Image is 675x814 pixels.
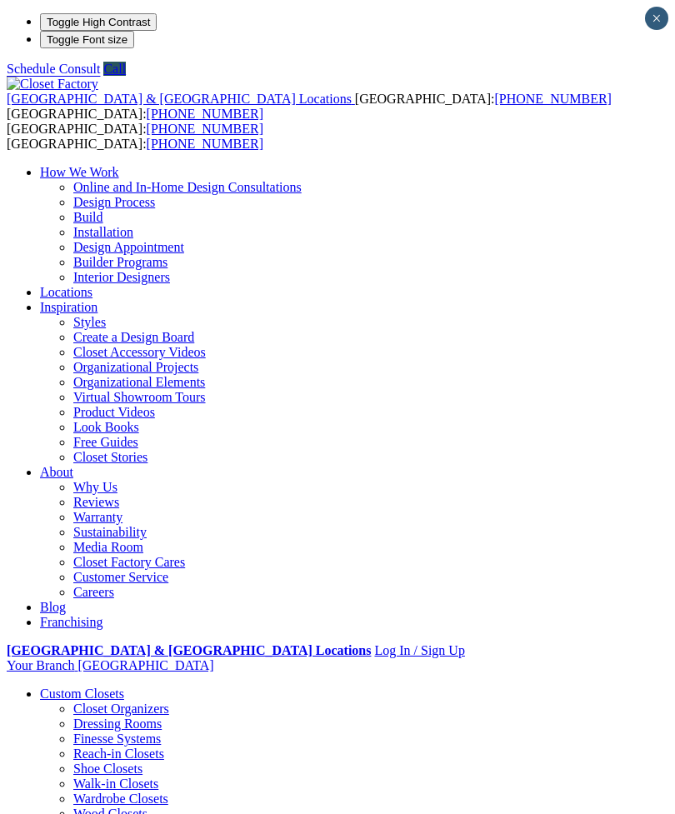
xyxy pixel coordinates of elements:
button: Toggle Font size [40,31,134,48]
a: Schedule Consult [7,62,100,76]
span: [GEOGRAPHIC_DATA]: [GEOGRAPHIC_DATA]: [7,92,612,121]
a: Dressing Rooms [73,717,162,731]
span: Toggle High Contrast [47,16,150,28]
span: Toggle Font size [47,33,127,46]
a: Reach-in Closets [73,747,164,761]
a: Customer Service [73,570,168,584]
a: Look Books [73,420,139,434]
span: [GEOGRAPHIC_DATA] & [GEOGRAPHIC_DATA] Locations [7,92,352,106]
a: Interior Designers [73,270,170,284]
a: Design Appointment [73,240,184,254]
img: Closet Factory [7,77,98,92]
span: [GEOGRAPHIC_DATA] [77,658,213,672]
a: Locations [40,285,92,299]
a: Blog [40,600,66,614]
a: Walk-in Closets [73,777,158,791]
button: Toggle High Contrast [40,13,157,31]
a: Why Us [73,480,117,494]
a: [PHONE_NUMBER] [147,107,263,121]
a: Your Branch [GEOGRAPHIC_DATA] [7,658,214,672]
a: Virtual Showroom Tours [73,390,206,404]
a: About [40,465,73,479]
a: Organizational Projects [73,360,198,374]
a: Closet Factory Cares [73,555,185,569]
a: Design Process [73,195,155,209]
a: Custom Closets [40,687,124,701]
a: Installation [73,225,133,239]
a: Create a Design Board [73,330,194,344]
a: Closet Accessory Videos [73,345,206,359]
a: Media Room [73,540,143,554]
a: Online and In-Home Design Consultations [73,180,302,194]
a: Finesse Systems [73,732,161,746]
span: Your Branch [7,658,74,672]
span: [GEOGRAPHIC_DATA]: [GEOGRAPHIC_DATA]: [7,122,263,151]
a: Sustainability [73,525,147,539]
a: [PHONE_NUMBER] [147,122,263,136]
a: Log In / Sign Up [374,643,464,657]
a: Closet Stories [73,450,147,464]
a: [PHONE_NUMBER] [494,92,611,106]
a: Reviews [73,495,119,509]
a: [GEOGRAPHIC_DATA] & [GEOGRAPHIC_DATA] Locations [7,92,355,106]
a: Shoe Closets [73,762,142,776]
a: [PHONE_NUMBER] [147,137,263,151]
a: Call [103,62,126,76]
a: Styles [73,315,106,329]
a: [GEOGRAPHIC_DATA] & [GEOGRAPHIC_DATA] Locations [7,643,371,657]
a: Product Videos [73,405,155,419]
a: Wardrobe Closets [73,792,168,806]
a: Warranty [73,510,122,524]
a: Inspiration [40,300,97,314]
a: Free Guides [73,435,138,449]
a: How We Work [40,165,119,179]
button: Close [645,7,668,30]
a: Organizational Elements [73,375,205,389]
a: Build [73,210,103,224]
a: Builder Programs [73,255,167,269]
a: Closet Organizers [73,702,169,716]
a: Franchising [40,615,103,629]
a: Careers [73,585,114,599]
